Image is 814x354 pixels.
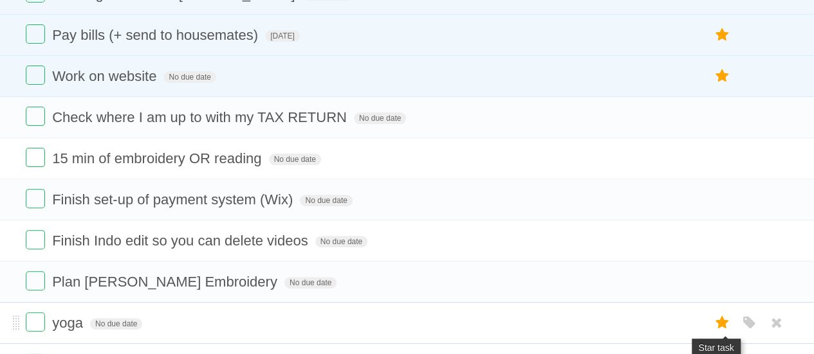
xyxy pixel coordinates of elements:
[163,71,216,83] span: No due date
[26,312,45,332] label: Done
[26,107,45,126] label: Done
[26,66,45,85] label: Done
[284,277,337,288] span: No due date
[315,236,367,247] span: No due date
[26,148,45,167] label: Done
[26,271,45,290] label: Done
[26,24,45,44] label: Done
[52,274,281,290] span: Plan [PERSON_NAME] Embroidery
[52,27,261,43] span: Pay bills (+ send to housemates)
[354,112,406,124] span: No due date
[300,195,352,206] span: No due date
[52,315,86,331] span: yoga
[710,66,734,87] label: Star task
[710,24,734,46] label: Star task
[52,109,350,125] span: Check where I am up to with my TAX RETURN
[90,318,142,330] span: No due date
[265,30,300,42] span: [DATE]
[26,189,45,208] label: Done
[52,191,296,208] span: Finish set-up of payment system (Wix)
[52,150,264,166] span: 15 min of embroidery OR reading
[52,68,160,84] span: Work on website
[710,312,734,333] label: Star task
[269,154,321,165] span: No due date
[52,233,311,249] span: Finish Indo edit so you can delete videos
[26,230,45,249] label: Done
